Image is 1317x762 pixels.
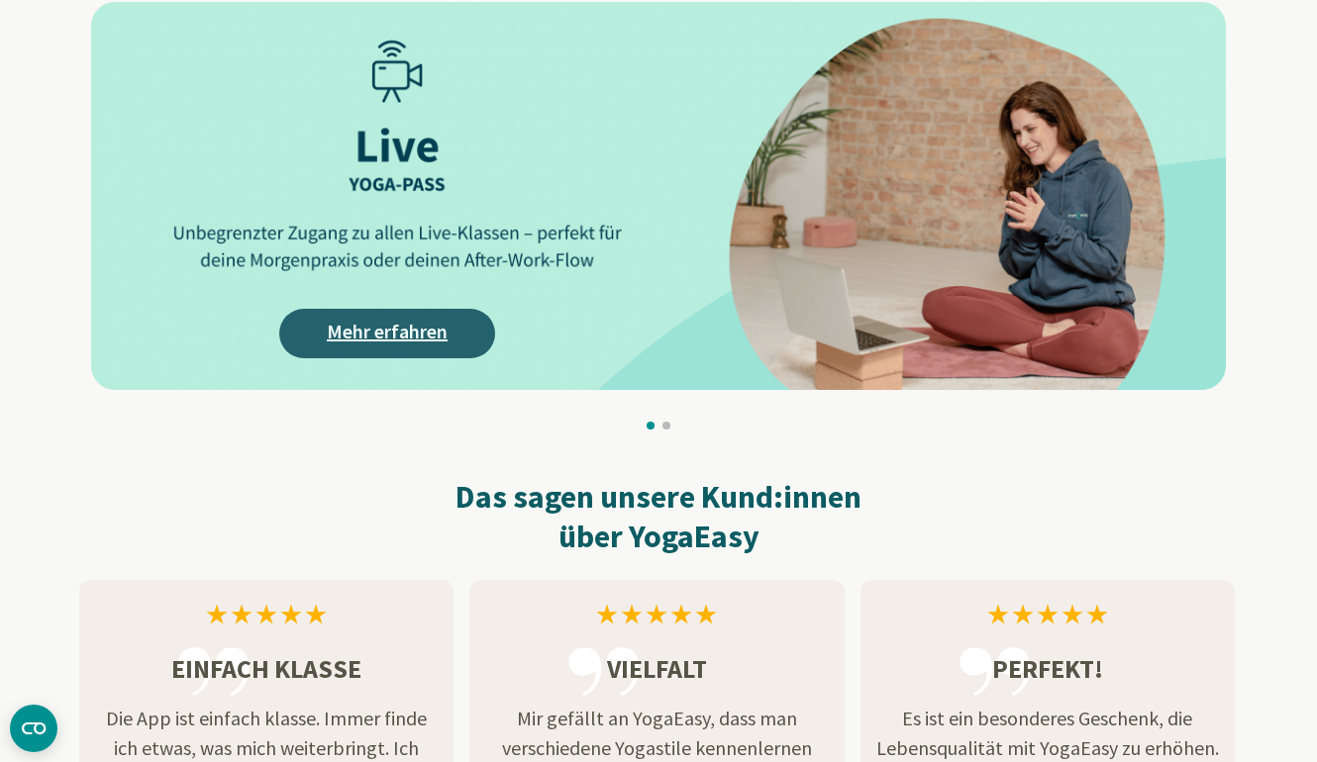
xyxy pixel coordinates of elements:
img: AAffA0nNPuCLAAAAAElFTkSuQmCC [91,2,1226,390]
h3: Einfach klasse [79,649,454,688]
button: CMP-Widget öffnen [10,705,57,752]
a: Mehr erfahren [279,309,495,358]
h3: Perfekt! [861,649,1235,688]
h2: Das sagen unsere Kund:innen über YogaEasy [79,477,1238,556]
h3: Vielfalt [469,649,844,688]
